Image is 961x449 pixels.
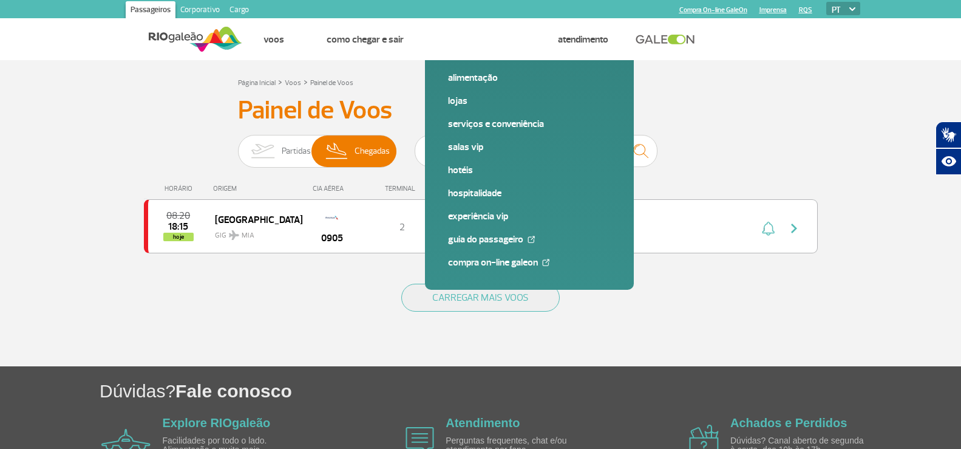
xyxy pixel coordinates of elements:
[278,75,282,89] a: >
[399,221,405,233] span: 2
[166,211,190,220] span: 2025-08-26 08:20:00
[302,185,362,193] div: CIA AÉREA
[446,416,520,430] a: Atendimento
[238,78,276,87] a: Página Inicial
[558,33,608,46] a: Atendimento
[327,33,404,46] a: Como chegar e sair
[448,117,611,131] a: Serviços e Conveniência
[263,33,284,46] a: Voos
[100,379,961,403] h1: Dúvidas?
[304,75,308,89] a: >
[175,1,225,21] a: Corporativo
[163,233,194,241] span: hoje
[936,122,961,175] div: Plugin de acessibilidade da Hand Talk.
[168,222,188,231] span: 2025-08-26 18:15:00
[448,163,611,177] a: Hotéis
[542,259,549,266] img: External Link Icon
[215,224,293,241] span: GIG
[229,230,239,240] img: destiny_airplane.svg
[285,78,301,87] a: Voos
[415,135,657,167] input: Voo, cidade ou cia aérea
[936,148,961,175] button: Abrir recursos assistivos.
[448,71,611,84] a: Alimentação
[448,140,611,154] a: Salas VIP
[762,221,775,236] img: sino-painel-voo.svg
[362,185,441,193] div: TERMINAL
[282,135,311,167] span: Partidas
[448,94,611,108] a: Lojas
[355,135,390,167] span: Chegadas
[175,381,292,401] span: Fale conosco
[448,233,611,246] a: Guia do Passageiro
[448,187,611,200] a: Hospitalidade
[319,135,355,167] img: slider-desembarque
[310,78,353,87] a: Painel de Voos
[215,211,293,227] span: [GEOGRAPHIC_DATA]
[787,221,801,236] img: seta-direita-painel-voo.svg
[225,1,254,21] a: Cargo
[213,185,302,193] div: ORIGEM
[799,6,812,14] a: RQS
[528,236,535,243] img: External Link Icon
[448,210,611,223] a: Experiência VIP
[163,416,271,430] a: Explore RIOgaleão
[242,230,254,241] span: MIA
[448,256,611,269] a: Compra On-line GaleOn
[759,6,787,14] a: Imprensa
[401,284,560,312] button: CARREGAR MAIS VOOS
[321,231,343,245] span: 0905
[936,122,961,148] button: Abrir tradutor de língua de sinais.
[243,135,282,167] img: slider-embarque
[730,416,847,430] a: Achados e Perdidos
[446,33,515,46] a: Explore RIOgaleão
[126,1,175,21] a: Passageiros
[148,185,214,193] div: HORÁRIO
[238,95,724,126] h3: Painel de Voos
[679,6,747,14] a: Compra On-line GaleOn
